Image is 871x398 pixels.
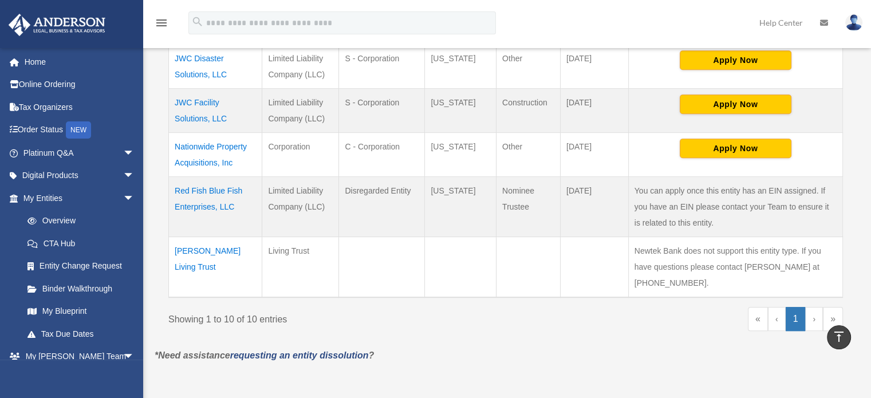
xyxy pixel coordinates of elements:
[16,322,146,345] a: Tax Due Dates
[845,14,862,31] img: User Pic
[560,88,628,132] td: [DATE]
[16,277,146,300] a: Binder Walkthrough
[16,232,146,255] a: CTA Hub
[560,176,628,237] td: [DATE]
[496,176,560,237] td: Nominee Trustee
[169,132,262,176] td: Nationwide Property Acquisitions, Inc
[827,325,851,349] a: vertical_align_top
[262,132,339,176] td: Corporation
[230,350,369,360] a: requesting an entity dissolution
[169,237,262,297] td: [PERSON_NAME] Living Trust
[123,187,146,210] span: arrow_drop_down
[8,73,152,96] a: Online Ordering
[8,119,152,142] a: Order StatusNEW
[155,16,168,30] i: menu
[16,300,146,323] a: My Blueprint
[16,210,140,233] a: Overview
[168,307,497,328] div: Showing 1 to 10 of 10 entries
[155,20,168,30] a: menu
[16,255,146,278] a: Entity Change Request
[262,237,339,297] td: Living Trust
[262,88,339,132] td: Limited Liability Company (LLC)
[768,307,786,331] a: Previous
[748,307,768,331] a: First
[169,176,262,237] td: Red Fish Blue Fish Enterprises, LLC
[680,94,791,114] button: Apply Now
[262,176,339,237] td: Limited Liability Company (LLC)
[8,187,146,210] a: My Entitiesarrow_drop_down
[5,14,109,36] img: Anderson Advisors Platinum Portal
[680,50,791,70] button: Apply Now
[786,307,806,331] a: 1
[496,44,560,88] td: Other
[123,345,146,369] span: arrow_drop_down
[823,307,843,331] a: Last
[262,44,339,88] td: Limited Liability Company (LLC)
[339,88,425,132] td: S - Corporation
[628,237,842,297] td: Newtek Bank does not support this entity type. If you have questions please contact [PERSON_NAME]...
[425,176,496,237] td: [US_STATE]
[339,176,425,237] td: Disregarded Entity
[155,350,374,360] em: *Need assistance ?
[8,141,152,164] a: Platinum Q&Aarrow_drop_down
[680,139,791,158] button: Apply Now
[425,44,496,88] td: [US_STATE]
[496,88,560,132] td: Construction
[628,176,842,237] td: You can apply once this entity has an EIN assigned. If you have an EIN please contact your Team t...
[425,88,496,132] td: [US_STATE]
[66,121,91,139] div: NEW
[832,330,846,344] i: vertical_align_top
[339,132,425,176] td: C - Corporation
[560,132,628,176] td: [DATE]
[8,164,152,187] a: Digital Productsarrow_drop_down
[169,88,262,132] td: JWC Facility Solutions, LLC
[8,96,152,119] a: Tax Organizers
[8,50,152,73] a: Home
[805,307,823,331] a: Next
[191,15,204,28] i: search
[496,132,560,176] td: Other
[123,141,146,165] span: arrow_drop_down
[425,132,496,176] td: [US_STATE]
[560,44,628,88] td: [DATE]
[169,44,262,88] td: JWC Disaster Solutions, LLC
[339,44,425,88] td: S - Corporation
[123,164,146,188] span: arrow_drop_down
[8,345,152,368] a: My [PERSON_NAME] Teamarrow_drop_down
